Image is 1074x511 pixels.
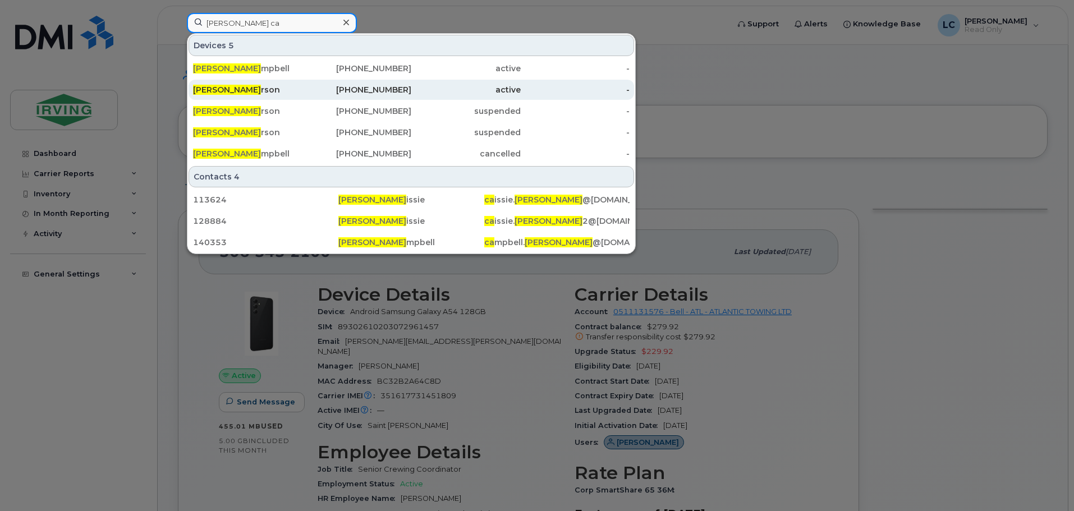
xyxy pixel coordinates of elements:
div: - [521,63,630,74]
a: [PERSON_NAME]rson[PHONE_NUMBER]suspended- [189,122,634,142]
span: 4 [234,171,240,182]
div: issie. @[DOMAIN_NAME] [484,194,630,205]
div: [PHONE_NUMBER] [302,148,412,159]
span: [PERSON_NAME] [338,237,406,247]
div: rson [193,84,302,95]
span: [PERSON_NAME] [515,216,582,226]
span: ca [484,237,494,247]
a: [PERSON_NAME]rson[PHONE_NUMBER]suspended- [189,101,634,121]
div: active [411,63,521,74]
div: cancelled [411,148,521,159]
a: [PERSON_NAME]mpbell[PHONE_NUMBER]cancelled- [189,144,634,164]
span: [PERSON_NAME] [193,149,261,159]
div: suspended [411,127,521,138]
span: [PERSON_NAME] [338,195,406,205]
a: 140353[PERSON_NAME]mpbellcampbell.[PERSON_NAME]@[DOMAIN_NAME] [189,232,634,252]
a: 128884[PERSON_NAME]issiecaissie.[PERSON_NAME]2@[DOMAIN_NAME] [189,211,634,231]
div: 140353 [193,237,338,248]
span: [PERSON_NAME] [193,127,261,137]
div: [PHONE_NUMBER] [302,84,412,95]
div: [PHONE_NUMBER] [302,63,412,74]
a: 113624[PERSON_NAME]issiecaissie.[PERSON_NAME]@[DOMAIN_NAME] [189,190,634,210]
div: issie [338,215,484,227]
div: issie [338,194,484,205]
div: mpbell [193,148,302,159]
span: [PERSON_NAME] [515,195,582,205]
span: [PERSON_NAME] [338,216,406,226]
span: ca [484,195,494,205]
div: active [411,84,521,95]
div: - [521,148,630,159]
div: mpbell [338,237,484,248]
span: [PERSON_NAME] [193,106,261,116]
span: 5 [228,40,234,51]
div: Contacts [189,166,634,187]
div: [PHONE_NUMBER] [302,127,412,138]
div: rson [193,127,302,138]
div: 128884 [193,215,338,227]
div: [PHONE_NUMBER] [302,105,412,117]
div: issie. 2@[DOMAIN_NAME] [484,215,630,227]
a: [PERSON_NAME]rson[PHONE_NUMBER]active- [189,80,634,100]
div: suspended [411,105,521,117]
div: - [521,84,630,95]
div: mpbell [193,63,302,74]
div: Devices [189,35,634,56]
span: [PERSON_NAME] [193,85,261,95]
span: [PERSON_NAME] [193,63,261,73]
div: 113624 [193,194,338,205]
a: [PERSON_NAME]mpbell[PHONE_NUMBER]active- [189,58,634,79]
div: rson [193,105,302,117]
div: - [521,127,630,138]
span: [PERSON_NAME] [525,237,593,247]
div: mpbell. @[DOMAIN_NAME] [484,237,630,248]
span: ca [484,216,494,226]
div: - [521,105,630,117]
